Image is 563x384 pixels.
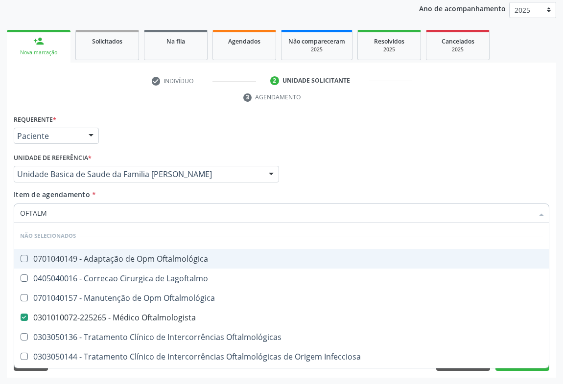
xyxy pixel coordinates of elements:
[365,46,414,53] div: 2025
[20,255,543,263] div: 0701040149 - Adaptação de Opm Oftalmológica
[14,113,56,128] label: Requerente
[17,169,259,179] span: Unidade Basica de Saude da Familia [PERSON_NAME]
[14,190,90,199] span: Item de agendamento
[288,46,345,53] div: 2025
[442,37,474,45] span: Cancelados
[20,274,543,282] div: 0405040016 - Correcao Cirurgica de Lagoftalmo
[14,151,92,166] label: Unidade de referência
[20,333,543,341] div: 0303050136 - Tratamento Clínico de Intercorrências Oftalmológicas
[433,46,482,53] div: 2025
[92,37,122,45] span: Solicitados
[14,49,64,56] div: Nova marcação
[288,37,345,45] span: Não compareceram
[166,37,185,45] span: Na fila
[228,37,260,45] span: Agendados
[419,2,506,14] p: Ano de acompanhamento
[20,294,543,302] div: 0701040157 - Manutenção de Opm Oftalmológica
[17,131,79,141] span: Paciente
[282,76,350,85] div: Unidade solicitante
[20,203,533,223] input: Buscar por procedimentos
[20,353,543,361] div: 0303050144 - Tratamento Clínico de Intercorrências Oftalmológicas de Origem Infecciosa
[20,314,543,321] div: 0301010072-225265 - Médico Oftalmologista
[374,37,404,45] span: Resolvidos
[33,36,44,46] div: person_add
[270,76,279,85] div: 2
